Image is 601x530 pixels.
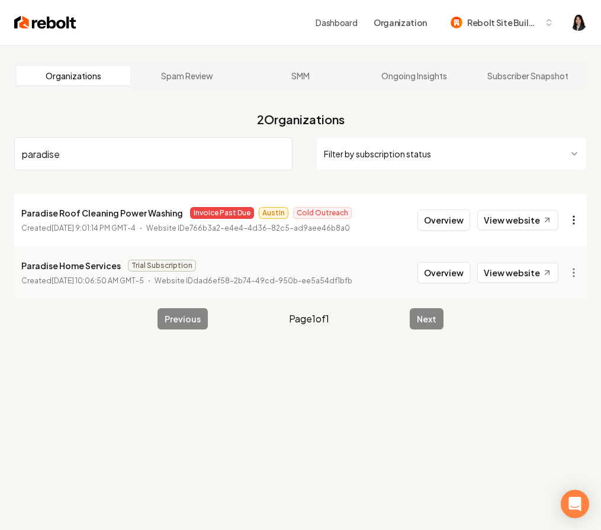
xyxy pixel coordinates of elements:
[259,207,288,219] span: Austin
[417,209,470,231] button: Overview
[570,14,587,31] button: Open user button
[257,111,345,128] a: 2Organizations
[467,17,539,29] span: Rebolt Site Builder
[21,275,144,287] p: Created
[451,17,462,28] img: Rebolt Site Builder
[14,137,293,170] input: Search by name or ID
[244,66,358,85] a: SMM
[21,222,136,234] p: Created
[17,66,130,85] a: Organizations
[477,210,558,230] a: View website
[146,222,350,234] p: Website ID e766b3a2-e4e4-4d36-82c5-ad9aee46b8a0
[471,66,584,85] a: Subscriber Snapshot
[316,17,357,28] a: Dashboard
[477,263,558,283] a: View website
[293,207,352,219] span: Cold Outreach
[52,276,144,285] time: [DATE] 10:06:50 AM GMT-5
[155,275,352,287] p: Website ID dad6ef58-2b74-49cd-950b-ee5a54df1bfb
[21,258,121,273] p: Paradise Home Services
[52,224,136,232] time: [DATE] 9:01:14 PM GMT-4
[357,66,471,85] a: Ongoing Insights
[570,14,587,31] img: Haley Paramoure
[128,260,196,272] span: Trial Subscription
[561,490,589,518] div: Open Intercom Messenger
[130,66,244,85] a: Spam Review
[289,312,329,326] span: Page 1 of 1
[367,12,434,33] button: Organization
[14,14,76,31] img: Rebolt Logo
[21,206,183,220] p: Paradise Roof Cleaning Power Washing
[190,207,254,219] span: Invoice Past Due
[417,262,470,283] button: Overview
